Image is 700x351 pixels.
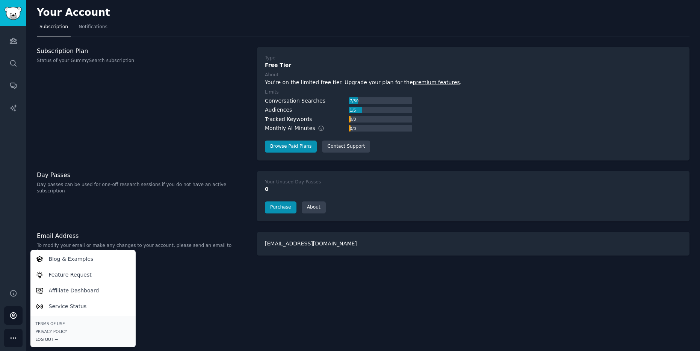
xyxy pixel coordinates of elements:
div: Type [265,55,275,62]
span: Notifications [79,24,107,30]
div: 0 [265,185,682,193]
div: Audiences [265,106,292,114]
div: 0 / 0 [349,125,357,132]
span: Subscription [39,24,68,30]
a: Affiliate Dashboard [32,283,134,298]
p: To modify your email or make any changes to your account, please send an email to [EMAIL_ADDRESS]... [37,242,249,256]
div: Free Tier [265,61,682,69]
div: You're on the limited free tier. Upgrade your plan for the . [265,79,682,86]
div: [EMAIL_ADDRESS][DOMAIN_NAME] [257,232,689,256]
h3: Day Passes [37,171,249,179]
div: Log Out → [36,337,130,342]
a: Purchase [265,201,296,213]
h3: Subscription Plan [37,47,249,55]
p: Affiliate Dashboard [49,287,99,295]
a: Service Status [32,298,134,314]
h2: Your Account [37,7,110,19]
img: GummySearch logo [5,7,22,20]
p: Blog & Examples [49,255,94,263]
div: About [265,72,278,79]
a: Privacy Policy [36,329,130,334]
div: 7 / 50 [349,97,359,104]
a: Feature Request [32,267,134,283]
a: Browse Paid Plans [265,141,317,153]
a: About [302,201,326,213]
div: 0 / 0 [349,116,357,123]
h3: Email Address [37,232,249,240]
p: Service Status [49,303,87,310]
div: Your Unused Day Passes [265,179,321,186]
div: 1 / 5 [349,107,357,113]
div: Tracked Keywords [265,115,312,123]
a: premium features [413,79,460,85]
div: Monthly AI Minutes [265,124,332,132]
a: Contact Support [322,141,370,153]
div: Limits [265,89,279,96]
div: Conversation Searches [265,97,325,105]
p: Status of your GummySearch subscription [37,57,249,64]
a: Notifications [76,21,110,36]
a: Subscription [37,21,71,36]
p: Day passes can be used for one-off research sessions if you do not have an active subscription [37,182,249,195]
a: Blog & Examples [32,251,134,267]
p: Feature Request [49,271,92,279]
a: Terms of Use [36,321,130,326]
